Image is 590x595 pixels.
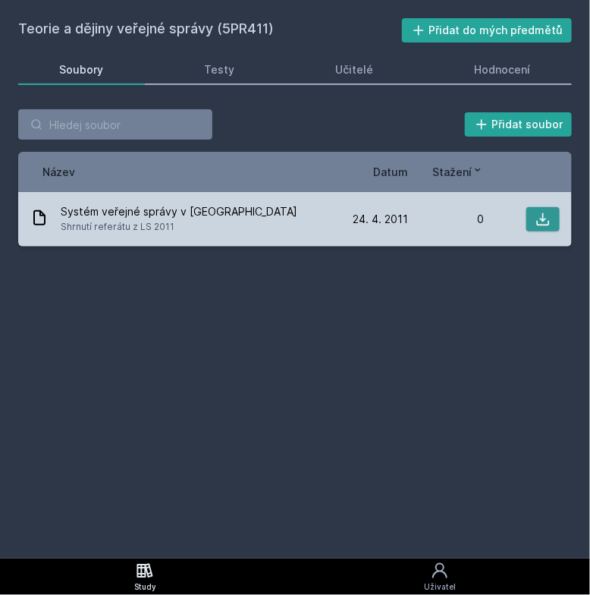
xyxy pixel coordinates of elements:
button: Přidat soubor [465,112,573,137]
a: Testy [163,55,276,85]
button: Datum [373,164,408,180]
div: Study [134,581,156,593]
span: 24. 4. 2011 [353,212,408,227]
div: Uživatel [424,581,456,593]
a: Učitelé [294,55,415,85]
button: Název [42,164,75,180]
div: Hodnocení [475,62,531,77]
div: Testy [205,62,235,77]
div: Učitelé [336,62,374,77]
button: Přidat do mých předmětů [402,18,573,42]
a: Hodnocení [433,55,572,85]
span: Systém veřejné správy v [GEOGRAPHIC_DATA] [61,204,297,219]
span: Shrnutí referátu z LS 2011 [61,219,297,235]
span: Stažení [432,164,472,180]
h2: Teorie a dějiny veřejné správy (5PR411) [18,18,402,42]
div: 0 [408,212,484,227]
input: Hledej soubor [18,109,212,140]
div: Soubory [60,62,104,77]
a: Soubory [18,55,145,85]
button: Stažení [432,164,484,180]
